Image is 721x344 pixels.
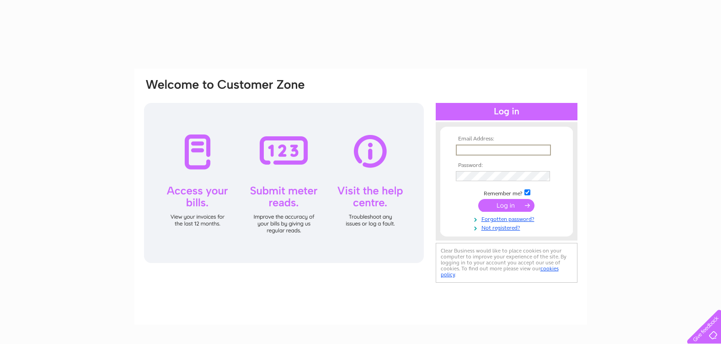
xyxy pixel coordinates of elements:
[454,136,560,142] th: Email Address:
[456,223,560,231] a: Not registered?
[436,243,577,283] div: Clear Business would like to place cookies on your computer to improve your experience of the sit...
[454,162,560,169] th: Password:
[454,188,560,197] td: Remember me?
[441,265,559,278] a: cookies policy
[456,214,560,223] a: Forgotten password?
[478,199,534,212] input: Submit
